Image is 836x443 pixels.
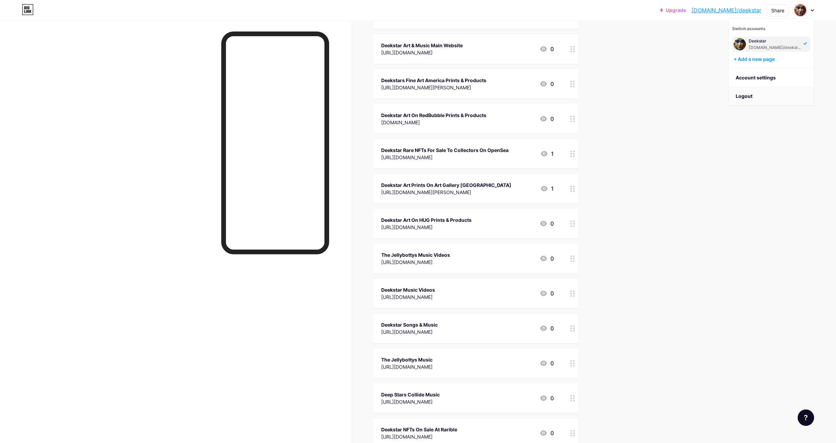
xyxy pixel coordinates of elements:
div: 0 [539,45,554,53]
div: 0 [539,80,554,88]
div: [URL][DOMAIN_NAME] [381,258,450,266]
div: 0 [539,254,554,263]
div: Deekstar Art & Music Main Website [381,42,463,49]
div: Deekstars Fine Art America Prints & Products [381,77,486,84]
a: [DOMAIN_NAME]/deekstar [691,6,761,14]
div: Deekstar Music Videos [381,286,435,293]
img: deekstar [734,38,746,50]
div: Deekstar Art Prints On Art Gallery [GEOGRAPHIC_DATA] [381,181,511,189]
a: Account settings [729,68,814,87]
div: 0 [539,429,554,437]
div: [URL][DOMAIN_NAME] [381,328,438,336]
div: [URL][DOMAIN_NAME][PERSON_NAME] [381,84,486,91]
span: Switch accounts [732,26,765,31]
div: Deekstar NFTs On Sale At Rarible [381,426,457,433]
div: Deekstar Art On RedBubble Prints & Products [381,112,486,119]
div: + Add a new page [734,56,810,63]
div: [DOMAIN_NAME] [381,119,486,126]
img: deekstar [795,5,806,16]
div: [URL][DOMAIN_NAME] [381,363,433,370]
div: 0 [539,115,554,123]
div: [URL][DOMAIN_NAME] [381,293,435,301]
div: [URL][DOMAIN_NAME] [381,154,509,161]
div: 0 [539,324,554,332]
div: 0 [539,289,554,298]
div: [URL][DOMAIN_NAME] [381,398,440,405]
div: [URL][DOMAIN_NAME] [381,49,463,56]
div: [URL][DOMAIN_NAME][PERSON_NAME] [381,189,511,196]
a: Upgrade [660,8,686,13]
div: 0 [539,359,554,367]
div: Share [771,7,784,14]
div: 1 [540,150,554,158]
div: Deekstar [749,38,801,44]
div: The Jellybottys Music Videos [381,251,450,258]
div: 1 [540,185,554,193]
div: [URL][DOMAIN_NAME] [381,224,472,231]
div: The Jellybottys Music [381,356,433,363]
div: 0 [539,394,554,402]
div: [DOMAIN_NAME]/deekstar [749,45,801,50]
div: Deep Stars Collide Music [381,391,440,398]
div: Deekstar Rare NFTs For Sale To Collectors On OpenSea [381,147,509,154]
div: Deekstar Songs & Music [381,321,438,328]
div: Deekstar Art On HUG Prints & Products [381,216,472,224]
div: [URL][DOMAIN_NAME] [381,433,457,440]
div: 0 [539,219,554,228]
li: Logout [729,87,814,105]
